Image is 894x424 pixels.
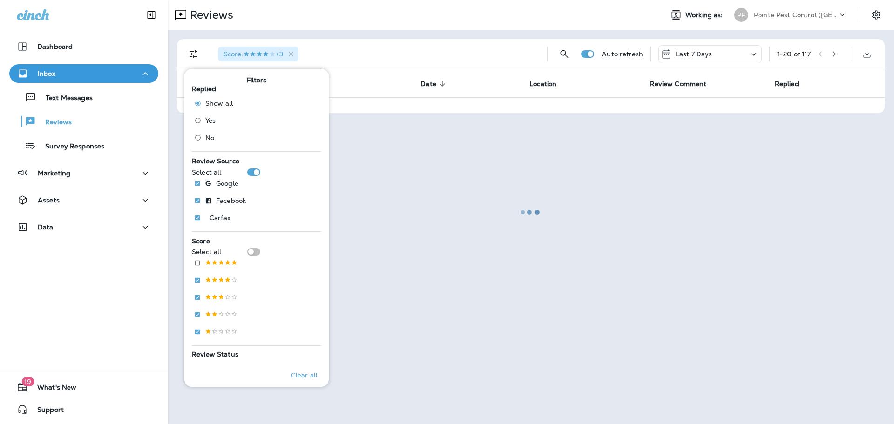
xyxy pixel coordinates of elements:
[205,117,216,124] span: Yes
[192,85,216,93] span: Replied
[216,180,238,187] p: Google
[9,400,158,419] button: Support
[9,164,158,182] button: Marketing
[9,112,158,131] button: Reviews
[291,371,318,379] p: Clear all
[205,100,233,107] span: Show all
[210,214,230,222] p: Carfax
[192,237,210,245] span: Score
[36,94,93,103] p: Text Messages
[36,118,72,127] p: Reviews
[9,87,158,107] button: Text Messages
[184,63,329,387] div: Filters
[36,142,104,151] p: Survey Responses
[192,168,221,176] p: Select all
[247,76,267,84] span: Filters
[9,64,158,83] button: Inbox
[192,157,239,165] span: Review Source
[9,191,158,209] button: Assets
[9,37,158,56] button: Dashboard
[138,6,164,24] button: Collapse Sidebar
[192,248,221,256] p: Select all
[38,169,70,177] p: Marketing
[28,384,76,395] span: What's New
[37,43,73,50] p: Dashboard
[38,196,60,204] p: Assets
[9,378,158,397] button: 19What's New
[205,134,214,141] span: No
[38,223,54,231] p: Data
[216,197,246,204] p: Facebook
[21,377,34,386] span: 19
[287,363,321,387] button: Clear all
[38,70,55,77] p: Inbox
[9,218,158,236] button: Data
[28,406,64,417] span: Support
[9,136,158,155] button: Survey Responses
[192,350,238,358] span: Review Status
